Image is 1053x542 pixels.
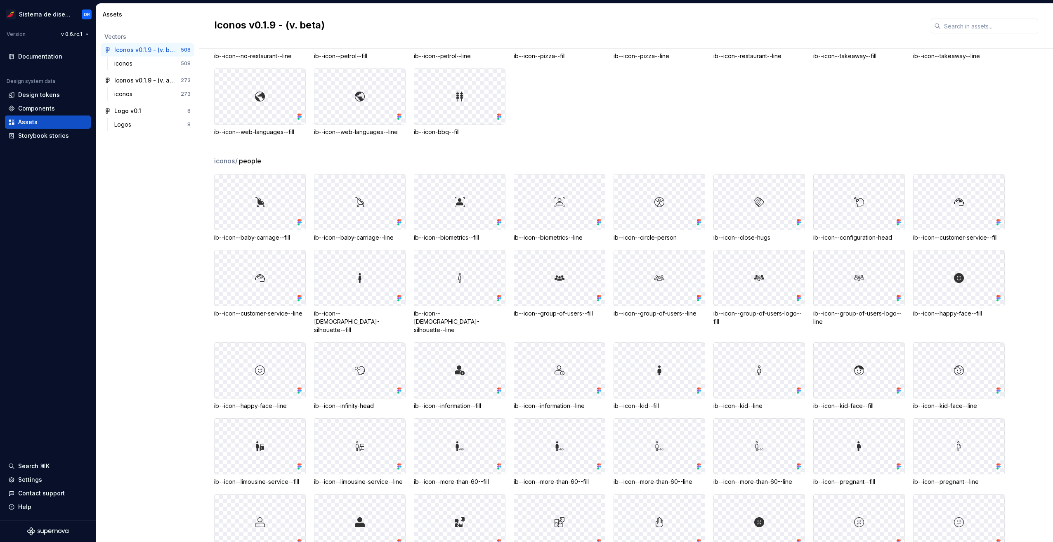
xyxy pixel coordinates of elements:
div: Design system data [7,78,55,85]
div: ib--icon--group-of-users-logo--fill [713,309,805,326]
a: Logo v0.18 [101,104,194,118]
div: ib--icon--biometrics--fill [414,233,505,242]
div: DR [84,11,90,18]
div: ib--icon--restaurant--line [713,52,805,60]
div: Logos [114,120,135,129]
div: 273 [181,91,191,97]
div: 8 [187,121,191,128]
div: ib--icon--more-than-60--fill [414,478,505,486]
svg: Supernova Logo [27,527,68,535]
div: ib--icon--petrol--fill [314,52,406,60]
img: 55604660-494d-44a9-beb2-692398e9940a.png [6,9,16,19]
button: Contact support [5,487,91,500]
div: Settings [18,476,42,484]
button: Search ⌘K [5,460,91,473]
div: ib--icon--more-than-60--line [614,478,705,486]
span: v 0.6.rc.1 [61,31,82,38]
div: Components [18,104,55,113]
div: Logo v0.1 [114,107,141,115]
div: ib--icon-bbq--fill [414,128,505,136]
div: ib--icon--kid-face--fill [813,402,905,410]
div: ib--icon--pregnant--fill [813,478,905,486]
div: ib--icon--limousine-service--fill [214,478,306,486]
a: Storybook stories [5,129,91,142]
div: Vectors [104,33,191,41]
h2: Iconos v0.1.9 - (v. beta) [214,19,921,32]
a: Settings [5,473,91,486]
a: iconos508 [111,57,194,70]
div: ib--icon--circle-person [614,233,705,242]
a: Assets [5,115,91,129]
div: iconos [114,59,136,68]
div: Assets [103,10,196,19]
div: ib--icon--more-than-60--line [713,478,805,486]
div: 8 [187,108,191,114]
div: ib--icon--infinity-head [314,402,406,410]
div: ib--icon--information--fill [414,402,505,410]
button: v 0.6.rc.1 [57,28,92,40]
a: Iconos v0.1.9 - (v. actual)273 [101,74,194,87]
div: Assets [18,118,38,126]
div: ib--icon--information--line [514,402,605,410]
div: 508 [181,47,191,53]
a: Design tokens [5,88,91,101]
a: Iconos v0.1.9 - (v. beta)508 [101,43,194,57]
div: Search ⌘K [18,462,50,470]
div: ib--icon--close-hugs [713,233,805,242]
div: ib--icon--group-of-users-logo--line [813,309,905,326]
div: ib--icon--kid-face--line [913,402,1005,410]
div: 508 [181,60,191,67]
div: Documentation [18,52,62,61]
a: Logos8 [111,118,194,131]
div: ib--icon--customer-service--fill [913,233,1005,242]
div: ib--icon--web-languages--line [314,128,406,136]
div: ib--icon--takeaway--line [913,52,1005,60]
a: Documentation [5,50,91,63]
div: ib--icon--web-languages--fill [214,128,306,136]
a: Components [5,102,91,115]
div: ib--icon--customer-service--line [214,309,306,318]
div: ib--icon--pizza--fill [514,52,605,60]
div: ib--icon--happy-face--line [214,402,306,410]
div: ib--icon--baby-carriage--fill [214,233,306,242]
div: Iconos v0.1.9 - (v. actual) [114,76,176,85]
div: ib--icon--baby-carriage--line [314,233,406,242]
div: ib--icon--kid--fill [614,402,705,410]
div: ib--icon--happy-face--fill [913,309,1005,318]
div: Storybook stories [18,132,69,140]
div: ib--icon--takeaway--fill [813,52,905,60]
input: Search in assets... [941,19,1038,33]
span: people [239,156,261,166]
span: iconos [214,156,238,166]
div: ib--icon--limousine-service--line [314,478,406,486]
div: ib--icon--configuration-head [813,233,905,242]
a: iconos273 [111,87,194,101]
div: Design tokens [18,91,60,99]
button: Help [5,500,91,514]
div: ib--icon--petrol--line [414,52,505,60]
div: Sistema de diseño Iberia [19,10,72,19]
div: ib--icon--no-restaurant--line [214,52,306,60]
div: ib--icon--group-of-users--fill [514,309,605,318]
div: iconos [114,90,136,98]
div: ib--icon--more-than-60--fill [514,478,605,486]
div: ib--icon--pizza--line [614,52,705,60]
div: Iconos v0.1.9 - (v. beta) [114,46,176,54]
div: Contact support [18,489,65,497]
div: ib--icon--group-of-users--line [614,309,705,318]
div: ib--icon--kid--line [713,402,805,410]
div: ib--icon--biometrics--line [514,233,605,242]
span: / [235,157,238,165]
div: ib--icon--[DEMOGRAPHIC_DATA]-silhouette--line [414,309,505,334]
div: ib--icon--pregnant--line [913,478,1005,486]
button: Sistema de diseño IberiaDR [2,5,94,23]
div: Help [18,503,31,511]
div: 273 [181,77,191,84]
div: ib--icon--[DEMOGRAPHIC_DATA]-silhouette--fill [314,309,406,334]
div: Version [7,31,26,38]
